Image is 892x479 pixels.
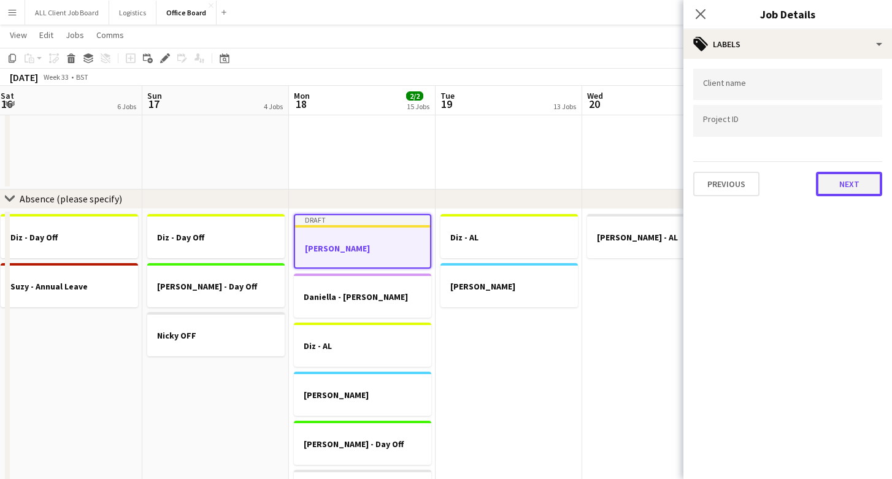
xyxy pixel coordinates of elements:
[1,214,138,258] app-job-card: Diz - Day Off
[816,172,882,196] button: Next
[294,90,310,101] span: Mon
[440,232,578,243] h3: Diz - AL
[76,72,88,82] div: BST
[440,263,578,307] app-job-card: [PERSON_NAME]
[147,281,285,292] h3: [PERSON_NAME] - Day Off
[39,29,53,40] span: Edit
[61,27,89,43] a: Jobs
[147,312,285,356] app-job-card: Nicky OFF
[703,115,872,126] input: Type to search project ID labels...
[553,102,576,111] div: 13 Jobs
[703,79,872,90] input: Type to search client labels...
[693,172,759,196] button: Previous
[294,340,431,351] h3: Diz - AL
[147,90,162,101] span: Sun
[109,1,156,25] button: Logistics
[585,97,603,111] span: 20
[587,90,603,101] span: Wed
[147,330,285,341] h3: Nicky OFF
[295,243,430,254] h3: [PERSON_NAME]
[1,90,14,101] span: Sat
[440,281,578,292] h3: [PERSON_NAME]
[20,193,122,205] div: Absence (please specify)
[156,1,217,25] button: Office Board
[295,215,430,225] div: Draft
[294,389,431,400] h3: [PERSON_NAME]
[294,421,431,465] app-job-card: [PERSON_NAME] - Day Off
[294,372,431,416] app-job-card: [PERSON_NAME]
[147,232,285,243] h3: Diz - Day Off
[440,90,455,101] span: Tue
[294,274,431,318] app-job-card: Daniella - [PERSON_NAME]
[406,91,423,101] span: 2/2
[264,102,283,111] div: 4 Jobs
[683,29,892,59] div: Labels
[5,27,32,43] a: View
[440,214,578,258] app-job-card: Diz - AL
[1,263,138,307] app-job-card: Suzy - Annual Leave
[294,291,431,302] h3: Daniella - [PERSON_NAME]
[407,102,429,111] div: 15 Jobs
[294,439,431,450] h3: [PERSON_NAME] - Day Off
[145,97,162,111] span: 17
[147,263,285,307] app-job-card: [PERSON_NAME] - Day Off
[25,1,109,25] button: ALL Client Job Board
[147,214,285,258] app-job-card: Diz - Day Off
[683,6,892,22] h3: Job Details
[294,214,431,269] app-job-card: Draft[PERSON_NAME]
[117,102,136,111] div: 6 Jobs
[439,97,455,111] span: 19
[10,71,38,83] div: [DATE]
[96,29,124,40] span: Comms
[91,27,129,43] a: Comms
[587,214,725,258] app-job-card: [PERSON_NAME] - AL
[40,72,71,82] span: Week 33
[66,29,84,40] span: Jobs
[292,97,310,111] span: 18
[587,232,725,243] h3: [PERSON_NAME] - AL
[294,323,431,367] app-job-card: Diz - AL
[1,281,138,292] h3: Suzy - Annual Leave
[1,232,138,243] h3: Diz - Day Off
[34,27,58,43] a: Edit
[10,29,27,40] span: View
